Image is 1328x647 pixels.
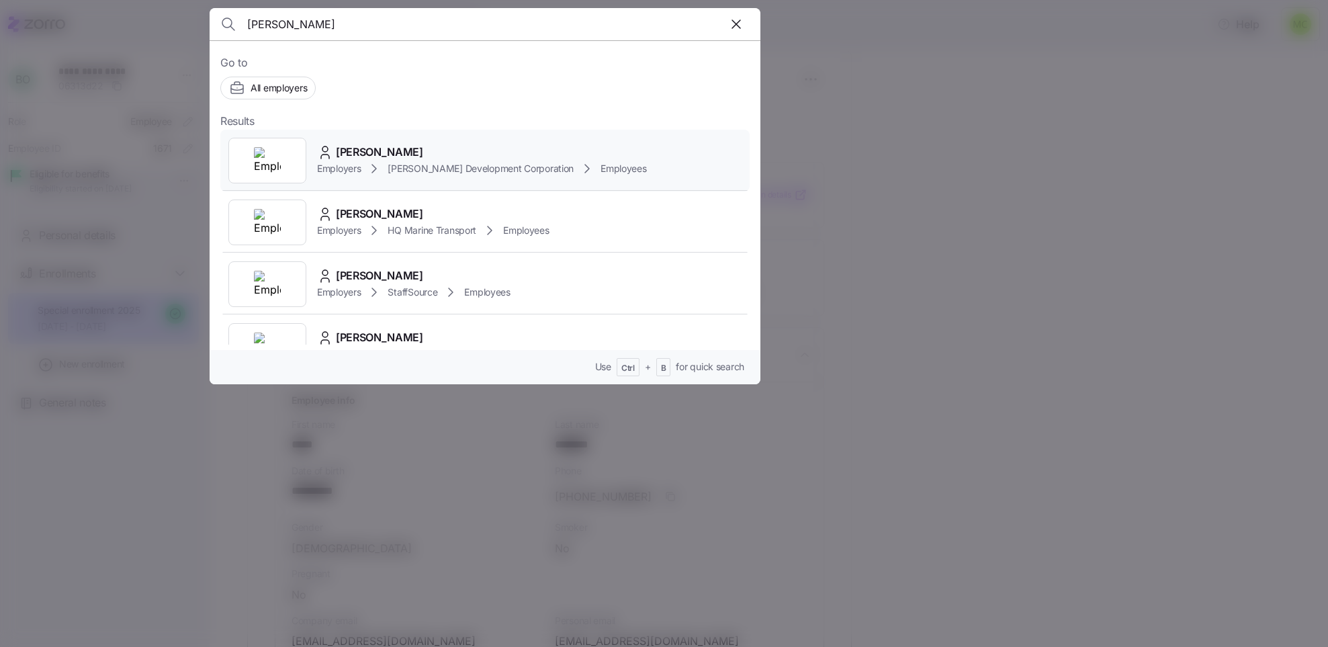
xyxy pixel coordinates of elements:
[254,209,281,236] img: Employer logo
[336,329,423,346] span: [PERSON_NAME]
[254,147,281,174] img: Employer logo
[220,54,750,71] span: Go to
[254,271,281,298] img: Employer logo
[317,286,361,299] span: Employers
[336,206,423,222] span: [PERSON_NAME]
[661,363,666,374] span: B
[595,360,611,374] span: Use
[621,363,635,374] span: Ctrl
[317,224,361,237] span: Employers
[336,144,423,161] span: [PERSON_NAME]
[251,81,307,95] span: All employers
[601,162,646,175] span: Employees
[220,77,316,99] button: All employers
[388,224,476,237] span: HQ Marine Transport
[388,286,437,299] span: StaffSource
[336,267,423,284] span: [PERSON_NAME]
[645,360,651,374] span: +
[676,360,744,374] span: for quick search
[464,286,510,299] span: Employees
[388,162,574,175] span: [PERSON_NAME] Development Corporation
[317,162,361,175] span: Employers
[503,224,549,237] span: Employees
[254,333,281,359] img: Employer logo
[220,113,255,130] span: Results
